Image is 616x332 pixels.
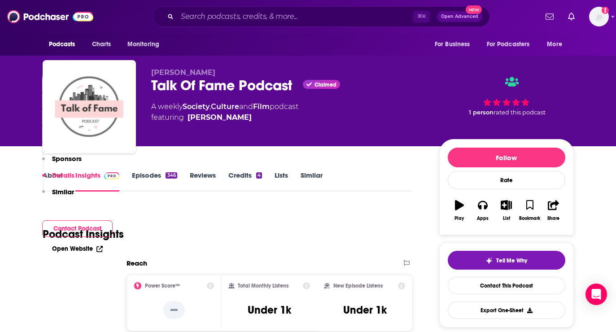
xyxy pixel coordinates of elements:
svg: Add a profile image [602,7,609,14]
h2: Total Monthly Listens [238,283,288,289]
a: Episodes346 [132,171,177,192]
button: Open AdvancedNew [437,11,482,22]
img: Podchaser - Follow, Share and Rate Podcasts [7,8,93,25]
img: tell me why sparkle [485,257,493,264]
button: Details [42,171,74,188]
button: Share [542,194,565,227]
span: Logged in as jillgoldstein [589,7,609,26]
a: Contact This Podcast [448,277,565,294]
a: Kylie Montigney [188,112,252,123]
button: Follow [448,148,565,167]
button: Apps [471,194,494,227]
p: Details [52,171,74,179]
button: List [494,194,518,227]
span: ⌘ K [413,11,430,22]
div: Share [547,216,559,221]
a: Reviews [190,171,216,192]
div: 1 personrated this podcast [439,68,574,124]
div: Search podcasts, credits, & more... [153,6,490,27]
h2: New Episode Listens [333,283,383,289]
h3: Under 1k [343,303,387,317]
span: Charts [92,38,111,51]
button: open menu [43,36,87,53]
span: rated this podcast [494,109,546,116]
span: Claimed [315,83,336,87]
h2: Reach [127,259,147,267]
button: tell me why sparkleTell Me Why [448,251,565,270]
p: Similar [52,188,74,196]
button: Contact Podcast [42,220,113,237]
div: A weekly podcast [151,101,298,123]
span: Tell Me Why [496,257,527,264]
div: Bookmark [519,216,540,221]
div: List [503,216,510,221]
button: Bookmark [518,194,542,227]
span: featuring [151,112,298,123]
a: Show notifications dropdown [564,9,578,24]
button: open menu [481,36,543,53]
button: Show profile menu [589,7,609,26]
span: More [547,38,562,51]
a: Show notifications dropdown [542,9,557,24]
a: Credits4 [228,171,262,192]
div: Play [454,216,464,221]
span: , [210,102,211,111]
a: Lists [275,171,288,192]
span: New [466,5,482,14]
a: Open Website [52,245,103,253]
button: Similar [42,188,74,204]
div: Rate [448,171,565,189]
button: open menu [541,36,573,53]
h2: Power Score™ [145,283,180,289]
div: Apps [477,216,489,221]
button: open menu [121,36,171,53]
a: Similar [301,171,323,192]
div: 346 [166,172,177,179]
h3: Under 1k [248,303,291,317]
div: 4 [256,172,262,179]
button: open menu [428,36,481,53]
img: User Profile [589,7,609,26]
a: Society [183,102,210,111]
span: For Business [435,38,470,51]
div: Open Intercom Messenger [585,284,607,305]
span: [PERSON_NAME] [151,68,215,77]
span: 1 person [469,109,494,116]
button: Play [448,194,471,227]
span: Monitoring [127,38,159,51]
span: Podcasts [49,38,75,51]
a: Charts [86,36,117,53]
button: Export One-Sheet [448,301,565,319]
a: Film [253,102,270,111]
span: Open Advanced [441,14,478,19]
span: and [239,102,253,111]
input: Search podcasts, credits, & more... [177,9,413,24]
p: -- [163,301,185,319]
span: For Podcasters [487,38,530,51]
a: Culture [211,102,239,111]
img: Talk Of Fame Podcast [44,62,134,152]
